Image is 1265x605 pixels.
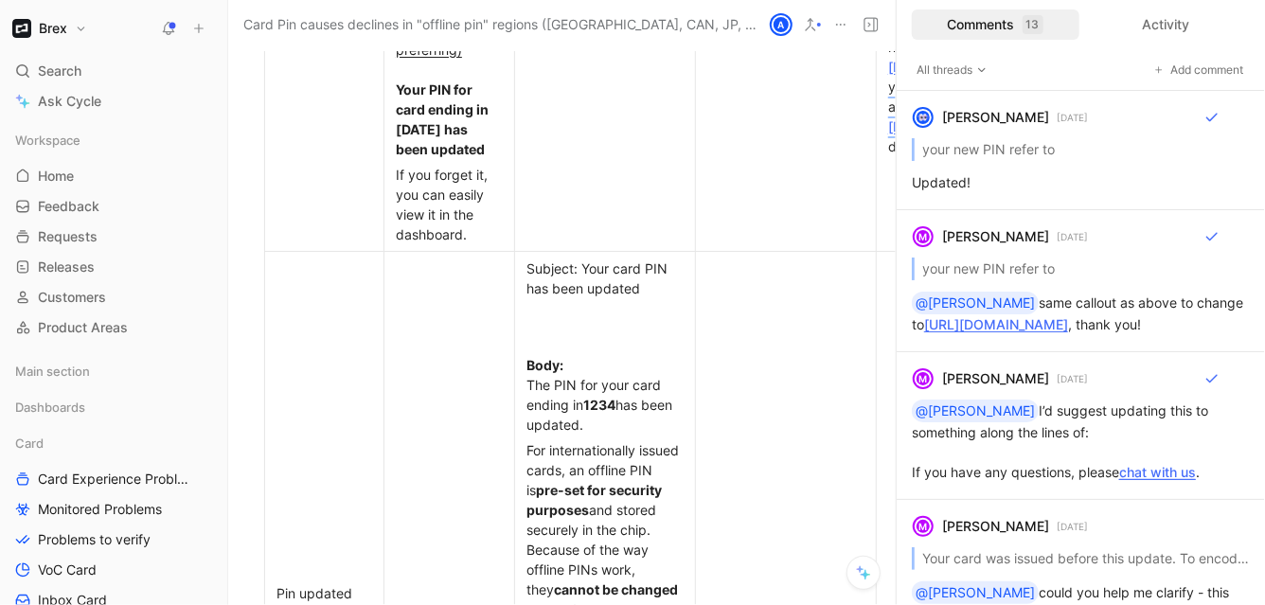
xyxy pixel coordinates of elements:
[526,357,563,373] strong: Body:
[526,258,684,298] div: Subject: Your card PIN has been updated
[8,556,220,584] a: VoC Card
[1057,228,1088,245] p: [DATE]
[15,362,90,381] span: Main section
[772,15,791,34] div: A
[912,61,992,80] button: All threads
[8,192,220,221] a: Feedback
[396,81,491,157] strong: Your PIN for card ending in [DATE] has been updated
[38,90,101,113] span: Ask Cycle
[39,20,67,37] h1: Brex
[8,357,220,391] div: Main section
[942,106,1049,129] div: [PERSON_NAME]
[1057,109,1088,126] p: [DATE]
[8,357,220,385] div: Main section
[8,393,220,421] div: Dashboards
[526,355,684,435] div: The PIN for your card ending in has been updated.
[583,397,615,413] strong: 1234
[888,39,1024,75] a: [URL][DOMAIN_NAME].
[38,227,98,246] span: Requests
[942,515,1049,538] div: [PERSON_NAME]
[38,167,74,186] span: Home
[38,60,81,82] span: Search
[888,98,997,134] a: [URL][DOMAIN_NAME]
[915,518,932,535] div: M
[15,131,80,150] span: Workspace
[12,19,31,38] img: Brex
[1057,518,1088,535] p: [DATE]
[8,15,92,42] button: BrexBrex
[1150,61,1250,80] button: Add comment
[38,288,106,307] span: Customers
[917,61,988,80] span: All threads
[8,429,220,457] div: Card
[942,225,1049,248] div: [PERSON_NAME]
[8,525,220,554] a: Problems to verify
[8,495,220,524] a: Monitored Problems
[8,222,220,251] a: Requests
[396,22,500,58] u: Mastercard (Pin-preferring)
[1057,370,1088,387] p: [DATE]
[8,465,220,493] a: Card Experience Problems
[38,530,151,549] span: Problems to verify
[38,318,128,337] span: Product Areas
[8,393,220,427] div: Dashboards
[915,228,932,245] div: M
[38,561,97,579] span: VoC Card
[1170,61,1245,80] span: Add comment
[396,165,503,244] div: If you forget it, you can easily view it in the dashboard.
[8,313,220,342] a: Product Areas
[915,109,932,126] img: avatar
[38,197,99,216] span: Feedback
[8,87,220,116] a: Ask Cycle
[15,434,44,453] span: Card
[38,500,162,519] span: Monitored Problems
[8,283,220,311] a: Customers
[912,9,1079,40] div: Comments13
[38,470,194,489] span: Card Experience Problems
[8,57,220,85] div: Search
[243,13,761,36] span: Card Pin causes declines in "offline pin" regions ([GEOGRAPHIC_DATA], CAN, JP, etc.)
[888,59,1044,115] span: Adjust your notification settings at
[15,398,85,417] span: Dashboards
[1083,9,1251,40] div: Activity
[8,126,220,154] div: Workspace
[38,258,95,276] span: Releases
[526,482,665,518] strong: pre-set for security purposes
[1023,15,1043,34] div: 13
[888,118,1043,154] span: Msg & data rates may apply.
[942,367,1049,390] div: [PERSON_NAME]
[915,370,932,387] div: M
[8,162,220,190] a: Home
[8,253,220,281] a: Releases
